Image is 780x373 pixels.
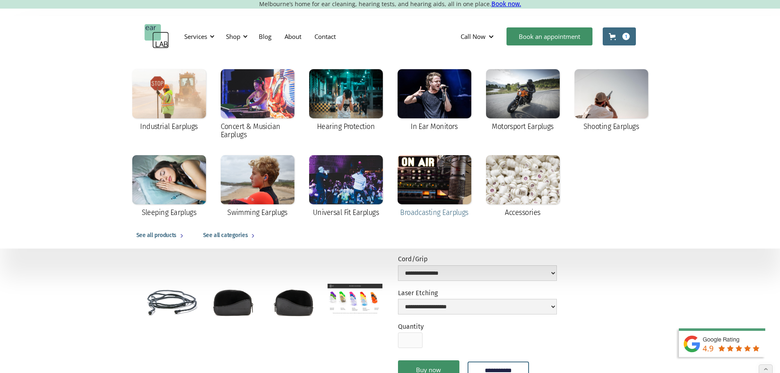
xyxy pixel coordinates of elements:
[622,33,630,40] div: 1
[128,222,195,249] a: See all products
[398,255,557,263] label: Cord/Grip
[128,65,210,136] a: Industrial Earplugs
[570,65,652,136] a: Shooting Earplugs
[140,122,198,131] div: Industrial Earplugs
[317,122,375,131] div: Hearing Protection
[179,24,217,49] div: Services
[328,284,382,314] a: open lightbox
[252,25,278,48] a: Blog
[583,122,639,131] div: Shooting Earplugs
[398,289,557,297] label: Laser Etching
[145,24,169,49] a: home
[393,65,475,136] a: In Ear Monitors
[184,32,207,41] div: Services
[221,122,294,139] div: Concert & Musician Earplugs
[217,151,298,222] a: Swimming Earplugs
[203,231,248,240] div: See all categories
[400,208,468,217] div: Broadcasting Earplugs
[461,32,486,41] div: Call Now
[313,208,379,217] div: Universal Fit Earplugs
[505,208,540,217] div: Accessories
[145,284,199,320] a: open lightbox
[411,122,458,131] div: In Ear Monitors
[278,25,308,48] a: About
[136,231,176,240] div: See all products
[492,122,554,131] div: Motorsport Earplugs
[206,284,260,320] a: open lightbox
[603,27,636,45] a: Open cart containing 1 items
[142,208,197,217] div: Sleeping Earplugs
[482,65,564,136] a: Motorsport Earplugs
[482,151,564,222] a: Accessories
[308,25,342,48] a: Contact
[305,65,387,136] a: Hearing Protection
[227,208,287,217] div: Swimming Earplugs
[506,27,592,45] a: Book an appointment
[454,24,502,49] div: Call Now
[221,24,250,49] div: Shop
[305,151,387,222] a: Universal Fit Earplugs
[398,323,424,330] label: Quantity
[217,65,298,145] a: Concert & Musician Earplugs
[128,151,210,222] a: Sleeping Earplugs
[195,222,266,249] a: See all categories
[267,284,321,320] a: open lightbox
[226,32,240,41] div: Shop
[393,151,475,222] a: Broadcasting Earplugs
